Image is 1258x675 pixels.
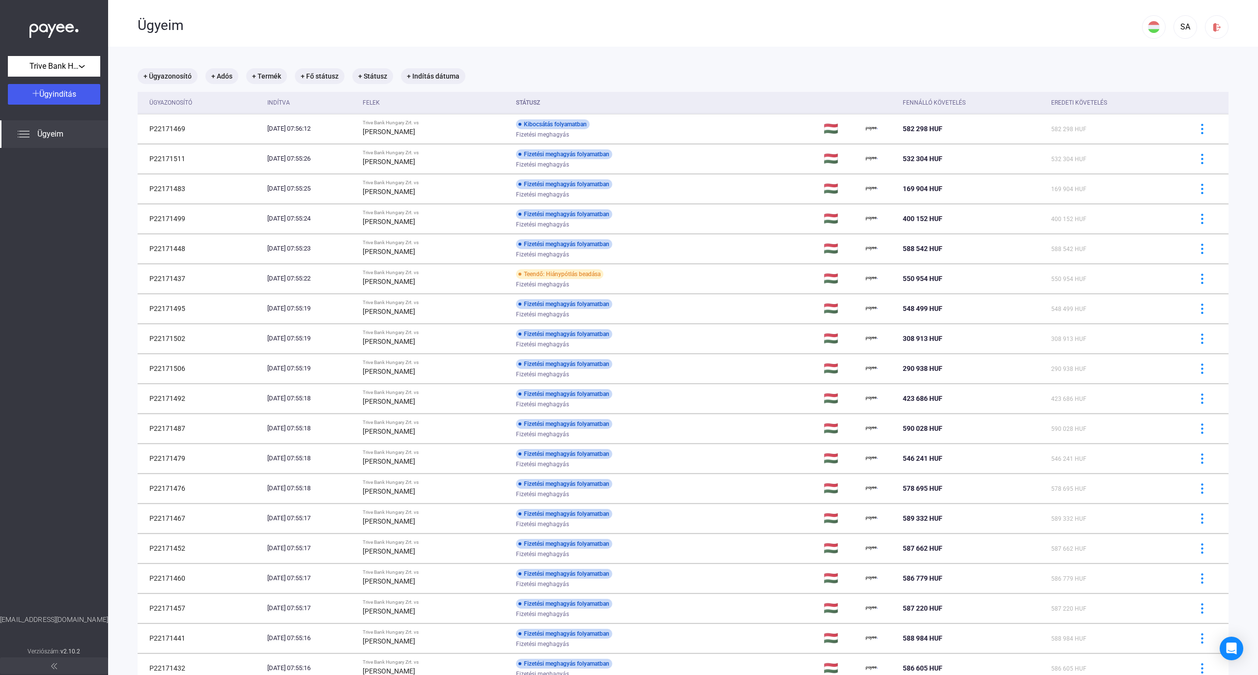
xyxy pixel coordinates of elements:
div: [DATE] 07:55:17 [267,513,355,523]
img: more-blue [1197,603,1207,614]
td: P22171506 [138,354,263,383]
span: 546 241 HUF [903,454,943,462]
div: [DATE] 07:55:19 [267,364,355,373]
td: 🇭🇺 [820,563,862,593]
span: Fizetési meghagyás [516,279,569,290]
img: payee-logo [866,273,878,284]
strong: [PERSON_NAME] [363,278,415,285]
mat-chip: + Termék [246,68,287,84]
td: 🇭🇺 [820,444,862,473]
div: Fizetési meghagyás folyamatban [516,629,612,639]
span: Fizetési meghagyás [516,428,569,440]
span: 308 913 HUF [903,335,943,342]
span: 532 304 HUF [1051,156,1086,163]
strong: [PERSON_NAME] [363,667,415,675]
img: payee-logo [866,303,878,314]
span: Fizetési meghagyás [516,129,569,141]
strong: [PERSON_NAME] [363,188,415,196]
img: more-blue [1197,184,1207,194]
td: 🇭🇺 [820,414,862,443]
span: 578 695 HUF [1051,485,1086,492]
div: [DATE] 07:55:26 [267,154,355,164]
div: Indítva [267,97,290,109]
span: Fizetési meghagyás [516,638,569,650]
span: 588 542 HUF [1051,246,1086,253]
div: SA [1177,21,1194,33]
div: [DATE] 07:55:18 [267,394,355,403]
strong: [PERSON_NAME] [363,637,415,645]
div: Trive Bank Hungary Zrt. vs [363,569,508,575]
span: Fizetési meghagyás [516,548,569,560]
strong: [PERSON_NAME] [363,517,415,525]
span: 582 298 HUF [903,125,943,133]
div: Felek [363,97,380,109]
div: Trive Bank Hungary Zrt. vs [363,120,508,126]
div: Fizetési meghagyás folyamatban [516,179,612,189]
td: 🇭🇺 [820,114,862,143]
img: more-blue [1197,364,1207,374]
img: more-blue [1197,124,1207,134]
strong: [PERSON_NAME] [363,487,415,495]
div: Fizetési meghagyás folyamatban [516,509,612,519]
div: Fennálló követelés [903,97,966,109]
button: more-blue [1192,598,1212,619]
button: more-blue [1192,568,1212,589]
td: 🇭🇺 [820,264,862,293]
strong: [PERSON_NAME] [363,128,415,136]
img: more-blue [1197,513,1207,524]
strong: [PERSON_NAME] [363,397,415,405]
span: Fizetési meghagyás [516,159,569,170]
span: 588 542 HUF [903,245,943,253]
span: 550 954 HUF [1051,276,1086,282]
img: payee-logo [866,512,878,524]
td: P22171457 [138,593,263,623]
img: payee-logo [866,393,878,404]
strong: [PERSON_NAME] [363,427,415,435]
div: [DATE] 07:55:16 [267,663,355,673]
img: more-blue [1197,453,1207,464]
span: 423 686 HUF [903,394,943,402]
span: Fizetési meghagyás [516,368,569,380]
button: more-blue [1192,208,1212,229]
span: 588 984 HUF [1051,635,1086,642]
td: P22171495 [138,294,263,323]
button: more-blue [1192,388,1212,409]
button: logout-red [1205,15,1229,39]
div: Felek [363,97,508,109]
span: Trive Bank Hungary Zrt. [29,60,79,72]
div: Fizetési meghagyás folyamatban [516,449,612,459]
div: Trive Bank Hungary Zrt. vs [363,360,508,366]
td: P22171469 [138,114,263,143]
div: [DATE] 07:55:25 [267,184,355,194]
img: more-blue [1197,394,1207,404]
span: 290 938 HUF [1051,366,1086,372]
strong: [PERSON_NAME] [363,218,415,225]
td: P22171460 [138,563,263,593]
div: Fennálló követelés [903,97,1044,109]
div: Trive Bank Hungary Zrt. vs [363,479,508,485]
span: 589 332 HUF [1051,515,1086,522]
img: payee-logo [866,452,878,464]
span: Fizetési meghagyás [516,488,569,500]
div: Fizetési meghagyás folyamatban [516,359,612,369]
span: 400 152 HUF [1051,216,1086,223]
div: Fizetési meghagyás folyamatban [516,389,612,399]
img: more-blue [1197,633,1207,644]
img: payee-logo [866,363,878,374]
div: Fizetési meghagyás folyamatban [516,299,612,309]
button: more-blue [1192,448,1212,469]
div: Ügyeim [138,17,1142,34]
div: Kibocsátás folyamatban [516,119,590,129]
div: [DATE] 07:55:23 [267,244,355,253]
div: [DATE] 07:56:12 [267,124,355,134]
div: Trive Bank Hungary Zrt. vs [363,659,508,665]
strong: [PERSON_NAME] [363,337,415,345]
div: Ügyazonosító [149,97,192,109]
button: SA [1173,15,1197,39]
td: 🇭🇺 [820,354,862,383]
button: more-blue [1192,298,1212,319]
span: Fizetési meghagyás [516,458,569,470]
button: more-blue [1192,418,1212,439]
strong: [PERSON_NAME] [363,308,415,315]
span: 578 695 HUF [903,484,943,492]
